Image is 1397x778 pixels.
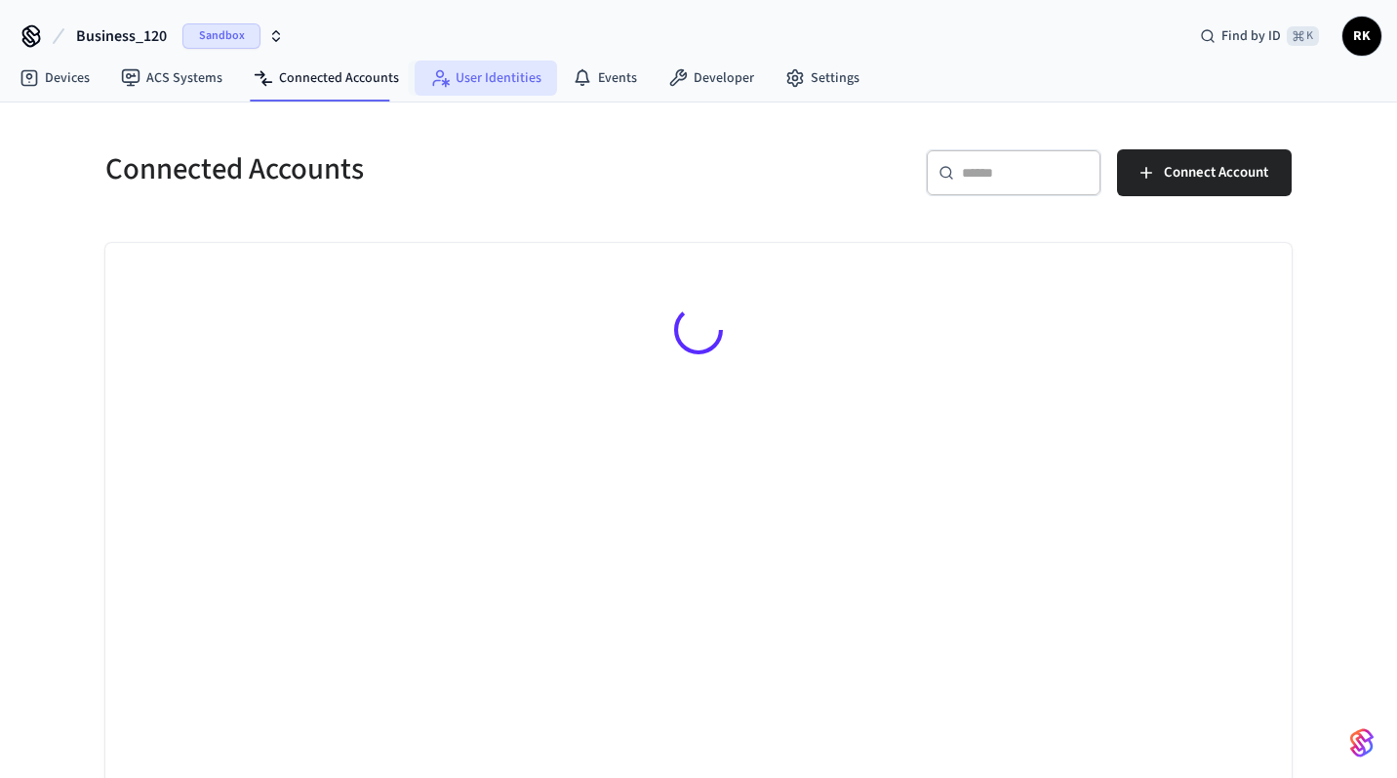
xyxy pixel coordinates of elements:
span: Business_120 [76,24,167,48]
a: Settings [770,61,875,96]
div: Find by ID⌘ K [1184,19,1335,54]
span: Find by ID [1221,26,1281,46]
a: Connected Accounts [238,61,415,96]
a: Devices [4,61,105,96]
h5: Connected Accounts [105,149,687,189]
a: ACS Systems [105,61,238,96]
a: Events [557,61,653,96]
a: User Identities [415,61,557,96]
a: Developer [653,61,770,96]
span: Sandbox [182,23,260,49]
button: Connect Account [1117,149,1292,196]
img: SeamLogoGradient.69752ec5.svg [1350,727,1374,758]
span: Connect Account [1164,160,1268,185]
span: ⌘ K [1287,26,1319,46]
span: RK [1344,19,1379,54]
button: RK [1342,17,1381,56]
